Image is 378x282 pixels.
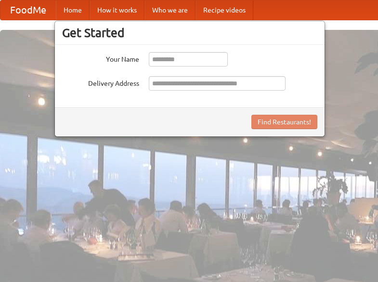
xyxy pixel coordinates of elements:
[144,0,196,20] a: Who we are
[62,52,139,64] label: Your Name
[56,0,90,20] a: Home
[90,0,144,20] a: How it works
[0,0,56,20] a: FoodMe
[62,26,317,40] h3: Get Started
[196,0,253,20] a: Recipe videos
[62,76,139,88] label: Delivery Address
[251,115,317,129] button: Find Restaurants!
